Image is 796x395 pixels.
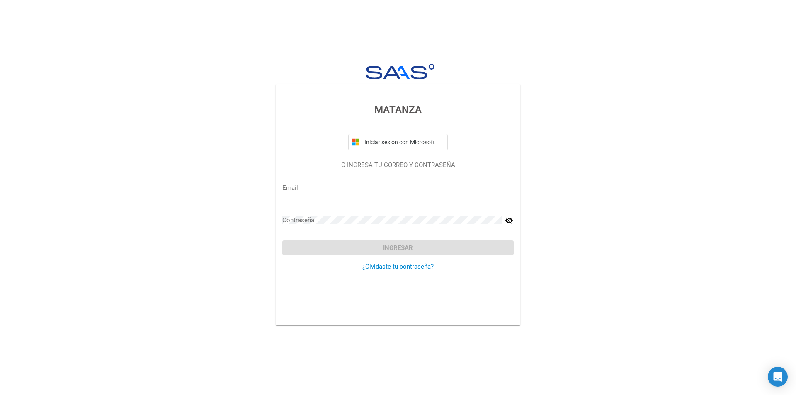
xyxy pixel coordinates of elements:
[282,102,513,117] h3: MATANZA
[363,139,444,145] span: Iniciar sesión con Microsoft
[282,160,513,170] p: O INGRESÁ TU CORREO Y CONTRASEÑA
[362,263,434,270] a: ¿Olvidaste tu contraseña?
[768,367,788,387] div: Open Intercom Messenger
[282,240,513,255] button: Ingresar
[505,216,513,225] mat-icon: visibility_off
[383,244,413,252] span: Ingresar
[348,134,448,150] button: Iniciar sesión con Microsoft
